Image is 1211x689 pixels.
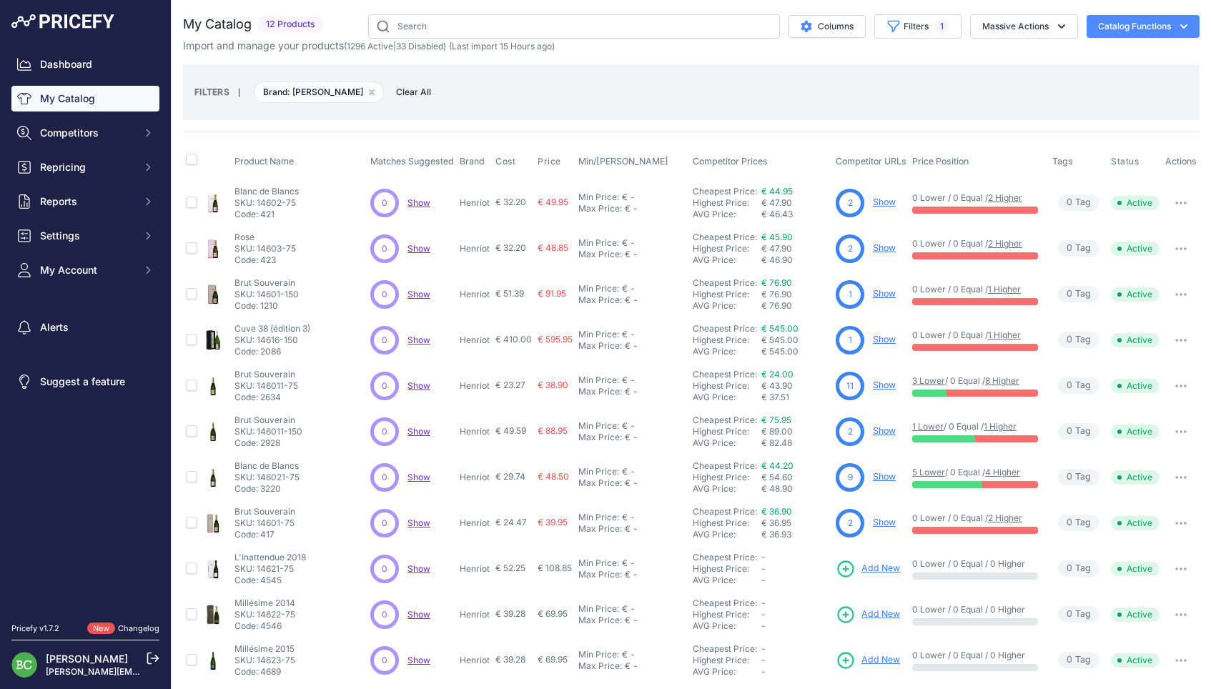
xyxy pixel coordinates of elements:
[625,249,631,260] div: €
[693,277,757,288] a: Cheapest Price:
[460,156,485,167] span: Brand
[693,369,757,380] a: Cheapest Price:
[848,425,853,438] span: 2
[11,314,159,340] a: Alerts
[761,506,792,517] a: € 36.90
[625,432,631,443] div: €
[761,426,793,437] span: € 89.00
[1067,516,1072,530] span: 0
[761,552,766,562] span: -
[761,186,793,197] a: € 44.95
[407,243,430,254] a: Show
[912,421,944,432] a: 1 Lower
[234,209,299,220] p: Code: 421
[622,557,628,569] div: €
[761,254,830,266] div: € 46.90
[873,288,896,299] a: Show
[382,334,387,347] span: 0
[873,334,896,344] a: Show
[495,380,525,390] span: € 23.27
[1111,379,1160,393] span: Active
[849,288,852,301] span: 1
[407,426,430,437] a: Show
[538,471,569,482] span: € 48.50
[693,392,761,403] div: AVG Price:
[622,329,628,340] div: €
[578,294,622,306] div: Max Price:
[407,609,430,620] a: Show
[912,192,1038,204] p: 0 Lower / 0 Equal /
[622,512,628,523] div: €
[407,472,430,482] a: Show
[407,334,430,345] a: Show
[761,392,830,403] div: € 37.51
[693,380,761,392] div: Highest Price:
[934,19,949,34] span: 1
[631,432,638,443] div: -
[625,523,631,535] div: €
[761,323,799,334] a: € 545.00
[382,242,387,255] span: 0
[761,380,793,391] span: € 43.90
[578,192,619,203] div: Min Price:
[693,289,761,300] div: Highest Price:
[407,380,430,391] span: Show
[234,552,306,563] p: L'Inattendue 2018
[234,517,295,529] p: SKU: 14601-75
[578,477,622,489] div: Max Price:
[912,512,1038,524] p: 0 Lower / 0 Equal /
[789,15,866,38] button: Columns
[1067,242,1072,255] span: 0
[1111,470,1160,485] span: Active
[407,197,430,208] a: Show
[693,334,761,346] div: Highest Price:
[693,529,761,540] div: AVG Price:
[11,369,159,395] a: Suggest a feature
[368,14,780,39] input: Search
[761,472,793,482] span: € 54.60
[578,523,622,535] div: Max Price:
[693,156,768,167] span: Competitor Prices
[382,425,387,438] span: 0
[460,517,490,529] p: Henriot
[761,209,830,220] div: € 46.43
[578,466,619,477] div: Min Price:
[234,346,310,357] p: Code: 2086
[836,605,900,625] a: Add New
[761,197,792,208] span: € 47.90
[1111,242,1160,256] span: Active
[347,41,393,51] a: 1296 Active
[40,263,134,277] span: My Account
[628,237,635,249] div: -
[836,650,900,670] a: Add New
[912,467,945,477] a: 5 Lower
[628,192,635,203] div: -
[11,223,159,249] button: Settings
[912,284,1038,295] p: 0 Lower / 0 Equal /
[631,523,638,535] div: -
[874,14,962,39] button: Filters1
[229,88,249,96] small: |
[628,512,635,523] div: -
[625,386,631,397] div: €
[495,517,527,527] span: € 24.47
[693,643,757,654] a: Cheapest Price:
[1165,156,1197,167] span: Actions
[538,156,564,167] button: Price
[1067,470,1072,484] span: 0
[1067,196,1072,209] span: 0
[988,238,1022,249] a: 2 Higher
[761,460,794,471] a: € 44.20
[873,242,896,253] a: Show
[693,254,761,266] div: AVG Price:
[578,249,622,260] div: Max Price:
[622,237,628,249] div: €
[912,238,1038,249] p: 0 Lower / 0 Equal /
[234,186,299,197] p: Blanc de Blancs
[396,41,443,51] a: 33 Disabled
[538,380,568,390] span: € 38.90
[495,334,532,344] span: € 410.00
[1067,425,1072,438] span: 0
[460,426,490,437] p: Henriot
